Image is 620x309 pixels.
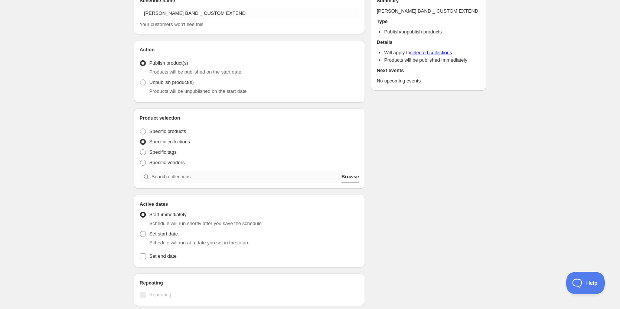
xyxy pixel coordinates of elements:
[149,79,194,85] span: Unpublish product(s)
[384,28,480,36] li: Publish/unpublish products
[384,49,480,56] li: Will apply to
[149,88,247,94] span: Products will be unpublished on the start date
[149,212,186,217] span: Start immediately
[342,173,359,180] span: Browse
[140,22,203,27] span: Your customers won't see this
[140,46,359,53] h2: Action
[149,69,241,75] span: Products will be published on the start date
[149,139,190,144] span: Specific collections
[149,253,177,259] span: Set end date
[149,221,262,226] span: Schedule will run shortly after you save the schedule
[377,67,480,74] h2: Next events
[410,50,452,55] a: selected collections
[377,39,480,46] h2: Details
[149,60,188,66] span: Publish product(s)
[149,160,185,165] span: Specific vendors
[140,201,359,208] h2: Active dates
[149,149,177,155] span: Specific tags
[149,129,186,134] span: Specific products
[384,56,480,64] li: Products will be published Immediately
[377,77,480,85] p: No upcoming events
[140,279,359,287] h2: Repeating
[149,231,178,237] span: Set start date
[377,7,480,15] p: [PERSON_NAME] BAND _ CUSTOM EXTEND
[151,171,340,183] input: Search collections
[342,171,359,183] button: Browse
[140,114,359,122] h2: Product selection
[566,272,605,294] iframe: Toggle Customer Support
[149,240,249,245] span: Schedule will run at a date you set in the future
[149,292,171,297] span: Repeating
[377,18,480,25] h2: Type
